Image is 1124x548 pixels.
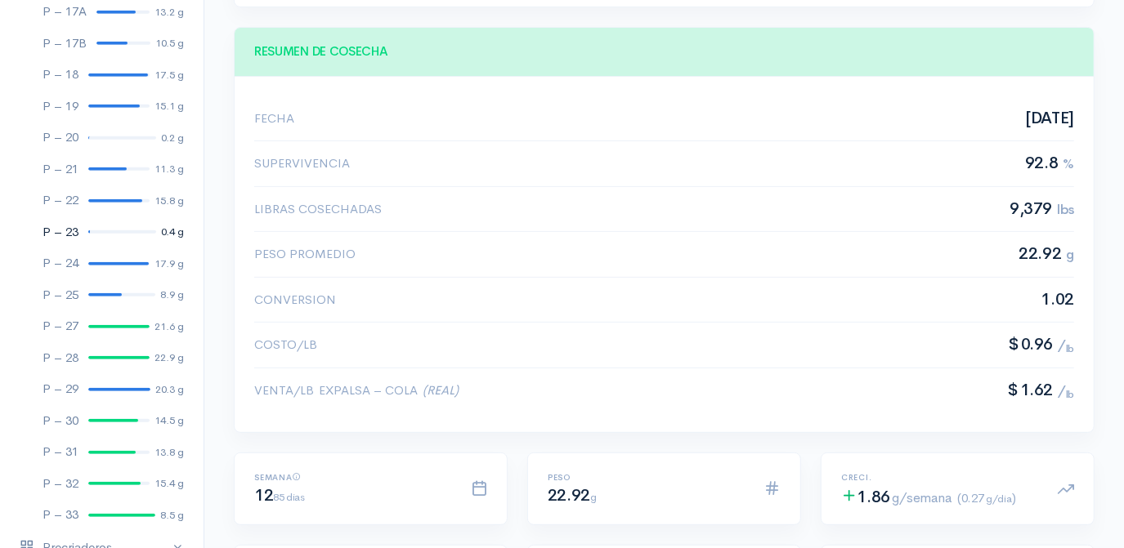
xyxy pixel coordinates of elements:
[1057,201,1074,218] span: lbs
[254,473,451,482] h6: Semana
[43,34,87,53] div: P – 17B
[254,336,317,354] span: Costo/lb
[43,191,78,210] div: P – 22
[841,473,1038,482] h6: Creci.
[43,443,78,461] div: P – 31
[154,444,184,461] div: 13.8 g
[548,485,597,506] span: 22.92
[154,475,184,492] div: 15.4 g
[1010,200,1074,218] span: 9,379
[423,382,459,398] em: (Real)
[254,200,382,219] span: Libras cosechadas
[892,489,952,506] small: g/semana
[43,128,78,147] div: P – 20
[43,65,78,84] div: P – 18
[43,254,78,273] div: P – 24
[1007,380,1019,400] span: $
[1063,155,1074,172] span: %
[1066,342,1074,355] sub: lb
[319,382,418,398] span: Expalsa – Cola
[841,487,952,507] span: 1.86
[43,223,78,242] div: P – 23
[254,45,1074,59] h4: RESUMEN DE COSECHA
[254,485,304,506] span: 12
[154,4,184,20] div: 13.2 g
[548,473,745,482] h6: Peso
[254,245,356,264] span: Peso promedio
[155,381,184,398] div: 20.3 g
[1041,291,1074,309] span: 1.02
[154,412,184,429] div: 14.5 g
[1019,245,1074,263] span: 22.92
[43,2,87,21] div: P – 17A
[43,160,78,179] div: P – 21
[590,490,597,504] small: g
[1066,246,1074,263] span: g
[1066,388,1074,401] sub: lb
[254,109,294,128] span: Fecha
[43,97,78,116] div: P – 19
[154,161,184,177] div: 11.3 g
[273,490,304,504] small: 85 dias
[1008,334,1019,354] span: $
[155,35,184,51] div: 10.5 g
[154,350,184,366] div: 22.9 g
[160,287,184,303] div: 8.9 g
[43,506,78,524] div: P – 33
[160,507,184,523] div: 8.5 g
[161,224,184,240] div: 0.4 g
[43,349,78,368] div: P – 28
[986,492,1012,506] small: g/dia
[43,317,78,336] div: P – 27
[254,381,459,400] span: Venta/lb
[1025,154,1074,172] span: 92.8
[43,474,78,493] div: P – 32
[43,380,78,399] div: P – 29
[254,291,336,310] span: Conversion
[154,67,184,83] div: 17.5 g
[154,193,184,209] div: 15.8 g
[154,319,184,335] div: 21.6 g
[254,154,350,173] span: Supervivencia
[1007,381,1074,399] span: 1.62
[1008,336,1074,354] span: 0.96
[154,256,184,272] div: 17.9 g
[1025,109,1074,127] span: [DATE]
[1058,382,1074,399] span: /
[1058,336,1074,354] span: /
[957,490,1016,506] span: (0.27 )
[43,286,78,305] div: P – 25
[161,130,184,146] div: 0.2 g
[43,412,78,430] div: P – 30
[154,98,184,114] div: 15.1 g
